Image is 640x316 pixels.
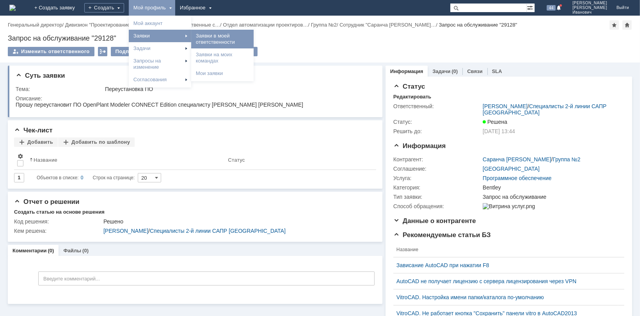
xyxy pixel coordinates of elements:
[130,31,190,41] div: Заявки
[311,22,337,28] a: Группа №2
[130,19,190,28] a: Мой аккаунт
[393,128,481,134] div: Решить до:
[27,150,225,170] th: Название
[81,173,84,182] div: 0
[63,248,81,254] a: Файлы
[82,248,89,254] div: (0)
[452,68,458,74] div: (0)
[393,231,491,239] span: Рекомендуемые статьи БЗ
[8,22,65,28] div: /
[393,119,481,125] div: Статус:
[223,22,311,28] div: /
[390,68,423,74] a: Информация
[393,175,481,181] div: Услуга:
[37,173,135,182] i: Строк на странице:
[483,184,620,191] div: Bentley
[14,218,102,225] div: Код решения:
[193,31,252,47] a: Заявки в моей ответственности
[432,68,450,74] a: Задачи
[150,228,286,234] a: Специалисты 2-й линии САПР [GEOGRAPHIC_DATA]
[396,262,615,268] a: Зависание AutoCAD при нажатии F8
[572,5,607,10] span: [PERSON_NAME]
[223,22,308,28] a: Отдел автоматизации проектиров…
[84,3,124,12] div: Создать
[553,156,580,162] a: Группа №2
[527,4,535,11] span: Расширенный поиск
[193,50,252,66] a: Заявки на моих командах
[130,56,190,72] div: Запросы на изменение
[340,22,439,28] div: /
[130,44,190,53] div: Задачи
[547,5,556,11] span: 44
[572,10,607,15] span: Иванович
[105,86,371,92] div: Переустановка ПО
[8,22,62,28] a: Генеральный директор
[193,69,252,78] a: Мои заявки
[572,1,607,5] span: [PERSON_NAME]
[8,34,632,42] div: Запрос на обслуживание "29128"
[393,194,481,200] div: Тип заявки:
[483,103,606,116] a: Специалисты 2-й линии САПР [GEOGRAPHIC_DATA]
[14,228,102,234] div: Кем решена:
[130,75,190,84] div: Согласования
[393,242,618,257] th: Название
[393,94,431,100] div: Редактировать
[16,95,373,102] div: Описание:
[393,156,481,162] div: Контрагент:
[483,128,515,134] span: [DATE] 13:44
[14,127,53,134] span: Чек-лист
[17,153,23,159] span: Настройки
[483,156,580,162] div: /
[16,86,103,92] div: Тема:
[393,217,476,225] span: Данные о контрагенте
[483,103,620,116] div: /
[37,175,78,180] span: Объектов в списке:
[483,119,507,125] span: Решена
[483,166,540,172] a: [GEOGRAPHIC_DATA]
[483,194,620,200] div: Запрос на обслуживание
[483,156,551,162] a: Саранча [PERSON_NAME]
[103,228,148,234] a: [PERSON_NAME]
[492,68,502,74] a: SLA
[393,83,425,90] span: Статус
[228,157,245,163] div: Статус
[65,22,135,28] div: /
[622,20,632,30] div: Сделать домашней страницей
[65,22,132,28] a: Дивизион "Проектирование"
[34,157,57,163] div: Название
[610,20,619,30] div: Добавить в избранное
[393,103,481,109] div: Ответственный:
[225,150,370,170] th: Статус
[393,166,481,172] div: Соглашение:
[340,22,436,28] a: Сотрудник "Саранча [PERSON_NAME]…
[14,209,105,215] div: Создать статью на основе решения
[393,184,481,191] div: Категория:
[483,175,552,181] a: Программное обеспечение
[439,22,517,28] div: Запрос на обслуживание "29128"
[14,198,79,205] span: Отчет о решении
[16,72,65,79] span: Суть заявки
[103,228,371,234] div: /
[12,248,47,254] a: Комментарии
[393,142,446,150] span: Информация
[396,278,615,284] a: AutoCAD не получает лицензию с сервера лицензирования через VPN
[483,103,528,109] a: [PERSON_NAME]
[393,203,481,209] div: Способ обращения:
[48,248,54,254] div: (0)
[9,5,16,11] a: Перейти на домашнюю страницу
[483,203,535,209] img: Витрина услуг.png
[311,22,340,28] div: /
[9,5,16,11] img: logo
[396,294,615,300] a: VitroCAD. Настройка имени папки/каталога по-умолчанию
[98,47,107,56] div: Работа с массовостью
[103,218,371,225] div: Решено
[467,68,482,74] a: Связи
